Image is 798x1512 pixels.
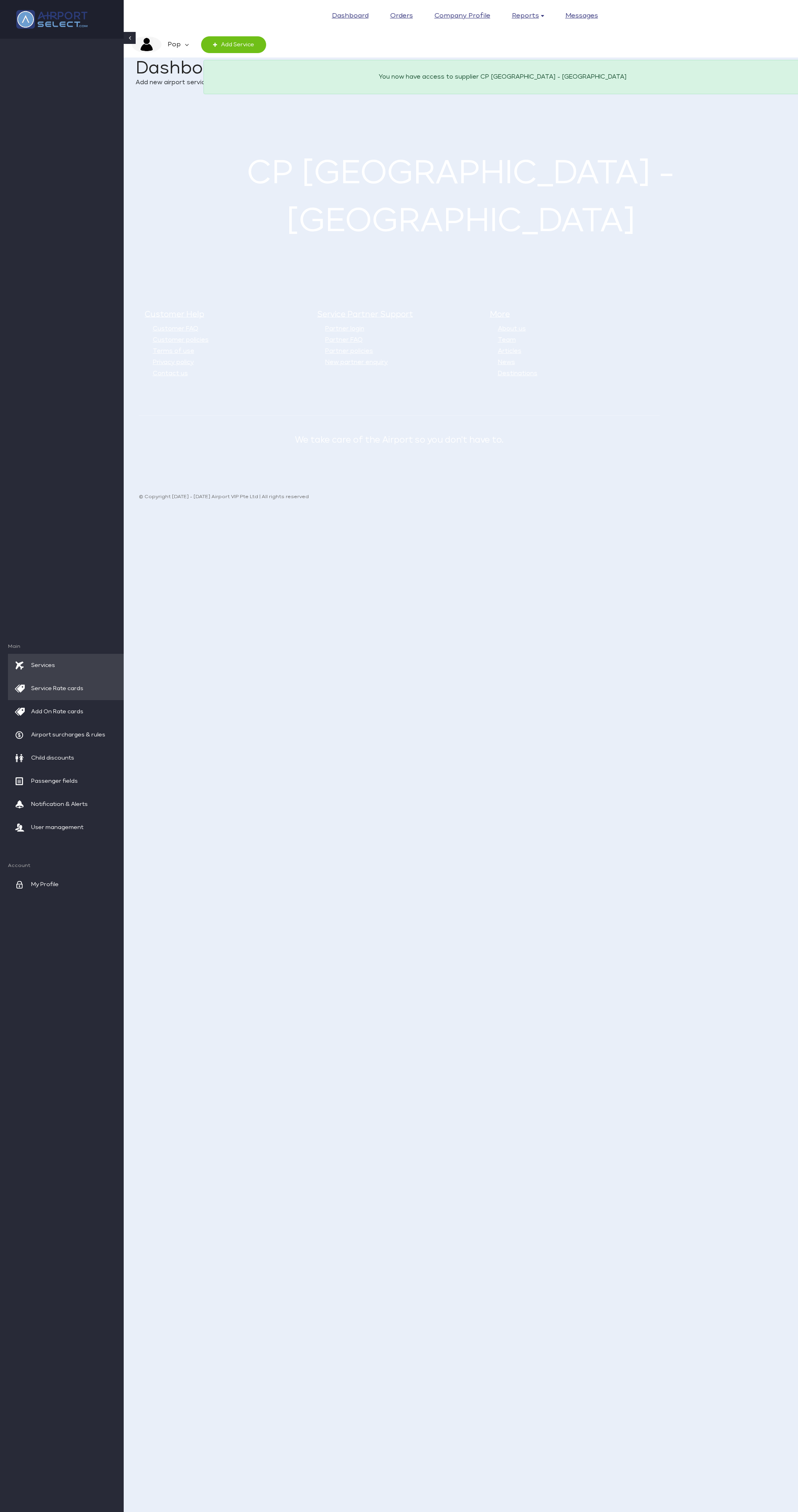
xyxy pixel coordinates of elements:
[136,78,786,87] p: Add new airport services, update prices, add users, send messages and view orders.
[325,348,373,354] a: Partner policies
[390,10,413,22] a: Orders
[217,36,254,53] span: Add Service
[132,36,189,53] a: image description Pop
[153,348,194,354] a: Terms of use
[153,337,209,343] a: Customer policies
[512,10,544,22] a: Reports
[162,36,185,53] em: Pop
[153,326,198,332] a: Customer FAQ
[498,348,521,354] a: Articles
[498,370,537,376] a: Destinations
[133,150,789,245] h1: CP [GEOGRAPHIC_DATA] - [GEOGRAPHIC_DATA]
[435,10,490,22] a: Company profile
[145,435,654,445] p: We take care of the Airport so you don't have to.
[12,6,92,33] img: company logo here
[498,337,516,343] a: Team
[153,370,188,376] a: Contact us
[139,485,660,509] span: © Copyright [DATE] - [DATE] Airport VIP Pte Ltd | All rights reserved
[317,309,484,320] h5: Service Partner Support
[325,337,363,343] a: Partner FAQ
[153,359,194,365] a: Privacy policy
[332,10,369,22] a: Dashboard
[136,60,786,78] h1: Dashboard
[325,359,388,365] a: New partner enquiry
[325,326,364,332] a: Partner login
[565,10,598,22] a: Messages
[498,326,526,332] a: About us
[132,36,162,53] img: image description
[201,36,267,53] a: Add Service
[490,309,657,320] h5: More
[145,309,312,320] h5: Customer Help
[498,359,515,365] a: News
